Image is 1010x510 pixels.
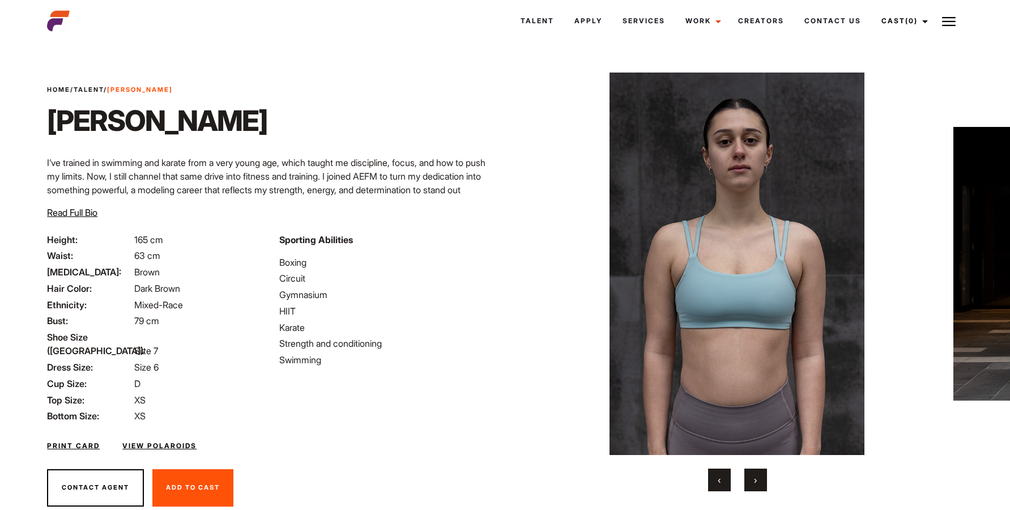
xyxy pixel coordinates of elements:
[47,469,144,507] button: Contact Agent
[794,6,871,36] a: Contact Us
[107,86,173,93] strong: [PERSON_NAME]
[905,16,918,25] span: (0)
[279,256,498,269] li: Boxing
[166,483,220,491] span: Add To Cast
[47,249,132,262] span: Waist:
[47,104,267,138] h1: [PERSON_NAME]
[152,469,233,507] button: Add To Cast
[47,441,100,451] a: Print Card
[47,330,132,358] span: Shoe Size ([GEOGRAPHIC_DATA]):
[47,85,173,95] span: / /
[134,378,140,389] span: D
[47,393,132,407] span: Top Size:
[47,206,97,219] button: Read Full Bio
[754,474,757,486] span: Next
[47,282,132,295] span: Hair Color:
[47,86,70,93] a: Home
[942,15,956,28] img: Burger icon
[728,6,794,36] a: Creators
[279,337,498,350] li: Strength and conditioning
[47,265,132,279] span: [MEDICAL_DATA]:
[134,266,160,278] span: Brown
[134,362,159,373] span: Size 6
[134,234,163,245] span: 165 cm
[134,250,160,261] span: 63 cm
[279,304,498,318] li: HIIT
[122,441,197,451] a: View Polaroids
[47,314,132,328] span: Bust:
[871,6,935,36] a: Cast(0)
[47,207,97,218] span: Read Full Bio
[279,321,498,334] li: Karate
[279,353,498,367] li: Swimming
[279,271,498,285] li: Circuit
[675,6,728,36] a: Work
[47,298,132,312] span: Ethnicity:
[134,410,146,422] span: XS
[47,233,132,246] span: Height:
[47,10,70,32] img: cropped-aefm-brand-fav-22-square.png
[510,6,564,36] a: Talent
[134,283,180,294] span: Dark Brown
[47,156,498,197] p: I’ve trained in swimming and karate from a very young age, which taught me discipline, focus, and...
[134,315,159,326] span: 79 cm
[279,288,498,301] li: Gymnasium
[47,377,132,390] span: Cup Size:
[134,345,158,356] span: Size 7
[47,360,132,374] span: Dress Size:
[47,409,132,423] span: Bottom Size:
[718,474,721,486] span: Previous
[612,6,675,36] a: Services
[564,6,612,36] a: Apply
[134,299,183,311] span: Mixed-Race
[74,86,104,93] a: Talent
[134,394,146,406] span: XS
[279,234,353,245] strong: Sporting Abilities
